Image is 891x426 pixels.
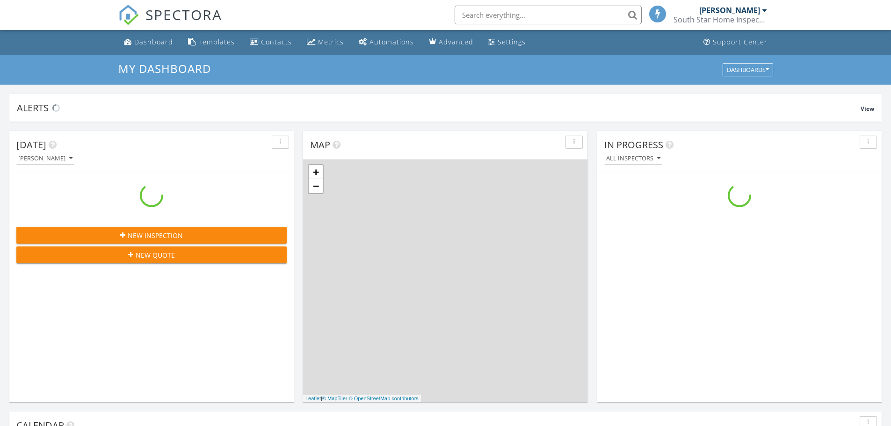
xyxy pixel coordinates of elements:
div: [PERSON_NAME] [18,155,72,162]
a: Support Center [700,34,771,51]
a: Dashboard [120,34,177,51]
span: My Dashboard [118,61,211,76]
div: Metrics [318,37,344,46]
button: New Quote [16,246,287,263]
a: SPECTORA [118,13,222,32]
a: Metrics [303,34,348,51]
span: [DATE] [16,138,46,151]
span: New Quote [136,250,175,260]
input: Search everything... [455,6,642,24]
button: Dashboards [723,63,773,76]
a: Advanced [425,34,477,51]
span: View [861,105,874,113]
a: Settings [485,34,529,51]
div: Settings [498,37,526,46]
a: © MapTiler [322,396,348,401]
span: New Inspection [128,231,183,240]
button: [PERSON_NAME] [16,152,74,165]
a: Contacts [246,34,296,51]
a: Templates [184,34,239,51]
div: [PERSON_NAME] [699,6,760,15]
img: The Best Home Inspection Software - Spectora [118,5,139,25]
span: Map [310,138,330,151]
div: Contacts [261,37,292,46]
a: © OpenStreetMap contributors [349,396,419,401]
span: SPECTORA [145,5,222,24]
button: New Inspection [16,227,287,244]
div: Dashboards [727,66,769,73]
a: Zoom out [309,179,323,193]
a: Zoom in [309,165,323,179]
div: Automations [369,37,414,46]
div: Templates [198,37,235,46]
div: Dashboard [134,37,173,46]
div: South Star Home Inspections of The Shoals [674,15,767,24]
div: Advanced [439,37,473,46]
button: All Inspectors [604,152,662,165]
span: In Progress [604,138,663,151]
a: Automations (Basic) [355,34,418,51]
div: All Inspectors [606,155,660,162]
div: Alerts [17,101,861,114]
div: Support Center [713,37,768,46]
div: | [303,395,421,403]
a: Leaflet [305,396,321,401]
